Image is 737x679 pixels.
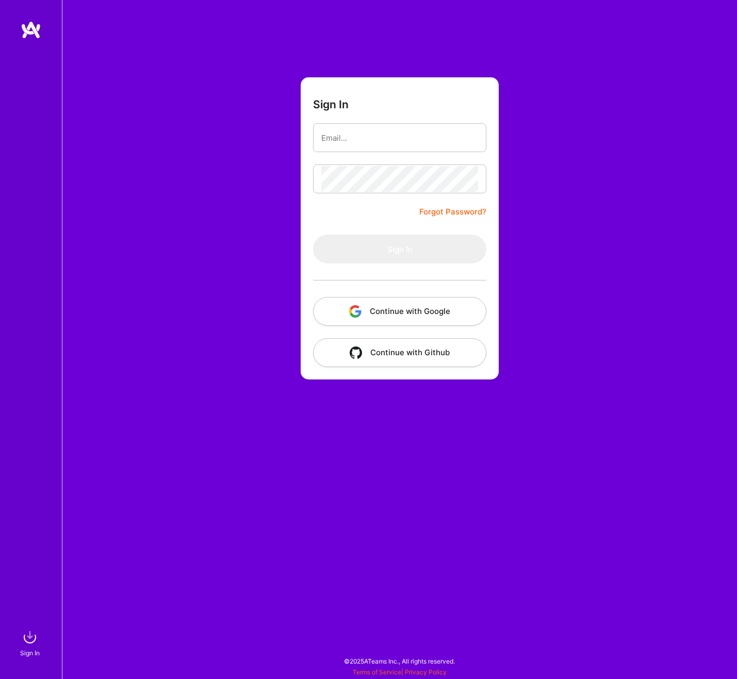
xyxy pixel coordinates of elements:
[20,648,40,658] div: Sign In
[349,305,362,318] img: icon
[62,648,737,674] div: © 2025 ATeams Inc., All rights reserved.
[313,338,486,367] button: Continue with Github
[419,206,486,218] a: Forgot Password?
[313,297,486,326] button: Continue with Google
[321,125,478,151] input: Email...
[353,668,401,676] a: Terms of Service
[405,668,447,676] a: Privacy Policy
[20,627,40,648] img: sign in
[313,98,349,111] h3: Sign In
[313,235,486,263] button: Sign In
[21,21,41,39] img: logo
[350,346,362,359] img: icon
[22,627,40,658] a: sign inSign In
[353,668,447,676] span: |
